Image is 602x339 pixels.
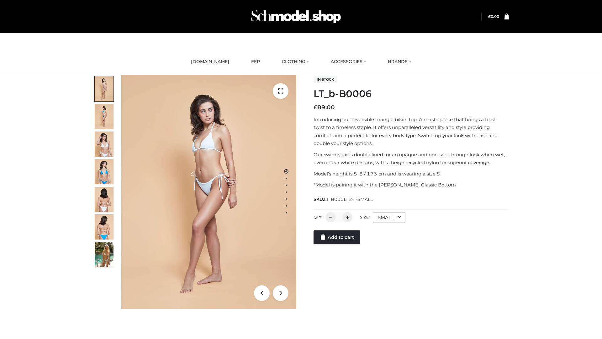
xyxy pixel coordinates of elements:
img: Schmodel Admin 964 [249,4,343,29]
img: ArielClassicBikiniTop_CloudNine_AzureSky_OW114ECO_1 [121,75,296,309]
a: [DOMAIN_NAME] [186,55,234,69]
div: SMALL [373,212,405,223]
img: ArielClassicBikiniTop_CloudNine_AzureSky_OW114ECO_1-scaled.jpg [95,76,114,101]
a: £0.00 [488,14,499,19]
p: *Model is pairing it with the [PERSON_NAME] Classic Bottom [314,181,509,189]
a: ACCESSORIES [326,55,371,69]
a: BRANDS [383,55,416,69]
p: Introducing our reversible triangle bikini top. A masterpiece that brings a fresh twist to a time... [314,116,509,148]
bdi: 0.00 [488,14,499,19]
span: In stock [314,76,337,83]
img: ArielClassicBikiniTop_CloudNine_AzureSky_OW114ECO_3-scaled.jpg [95,132,114,157]
span: £ [314,104,317,111]
h1: LT_b-B0006 [314,88,509,100]
label: Size: [360,215,370,219]
p: Our swimwear is double lined for an opaque and non-see-through look when wet, even in our white d... [314,151,509,167]
img: ArielClassicBikiniTop_CloudNine_AzureSky_OW114ECO_4-scaled.jpg [95,159,114,184]
img: Arieltop_CloudNine_AzureSky2.jpg [95,242,114,267]
label: QTY: [314,215,322,219]
a: CLOTHING [277,55,314,69]
img: ArielClassicBikiniTop_CloudNine_AzureSky_OW114ECO_8-scaled.jpg [95,214,114,239]
a: Add to cart [314,230,360,244]
span: LT_B0006_2-_-SMALL [324,196,373,202]
p: Model’s height is 5 ‘8 / 173 cm and is wearing a size S. [314,170,509,178]
span: £ [488,14,491,19]
img: ArielClassicBikiniTop_CloudNine_AzureSky_OW114ECO_2-scaled.jpg [95,104,114,129]
a: FFP [246,55,265,69]
span: SKU: [314,196,373,203]
bdi: 89.00 [314,104,335,111]
img: ArielClassicBikiniTop_CloudNine_AzureSky_OW114ECO_7-scaled.jpg [95,187,114,212]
